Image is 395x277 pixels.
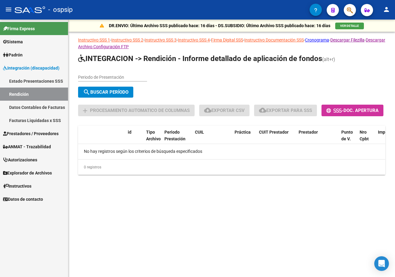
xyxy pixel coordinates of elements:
a: Instructivo SSS 2 [111,38,143,42]
span: - [326,108,343,113]
a: Instructivo SSS 1 [78,38,110,42]
span: ANMAT - Trazabilidad [3,143,51,150]
span: Exportar para SSS [259,108,312,113]
span: Doc. Apertura [343,108,379,113]
mat-icon: search [83,88,90,96]
button: Procesamiento automatico de columnas [78,105,195,116]
mat-icon: cloud_download [204,106,211,114]
span: Práctica [235,130,251,135]
span: id [128,130,131,135]
a: Firma Digital SSS [211,38,243,42]
a: Cronograma [305,38,329,42]
datatable-header-cell: Práctica [232,126,257,153]
p: DR.ENVIO: Último Archivo SSS publicado hace: 16 días - DS.SUBSIDIO: Último Archivo SSS publicado ... [109,22,330,29]
a: Descargar Filezilla [330,38,364,42]
span: Firma Express [3,25,35,32]
mat-icon: person [383,6,390,13]
datatable-header-cell: Nro Cpbt [357,126,375,153]
span: Integración (discapacidad) [3,65,59,71]
datatable-header-cell: id [125,126,144,153]
span: Procesamiento automatico de columnas [90,108,190,113]
mat-icon: cloud_download [259,106,266,114]
span: Tipo Archivo [146,130,161,142]
span: INTEGRACION -> Rendición - Informe detallado de aplicación de fondos [78,54,322,63]
span: Padrón [3,52,23,58]
span: Prestador [299,130,318,135]
span: Buscar Período [83,89,128,95]
span: Instructivos [3,183,31,189]
span: - ospsip [48,3,73,16]
span: Exportar CSV [204,108,245,113]
a: Instructivo SSS 3 [145,38,177,42]
datatable-header-cell: Prestador [296,126,339,153]
button: Buscar Período [78,87,133,98]
datatable-header-cell: CUIL [192,126,232,153]
span: Explorador de Archivos [3,170,52,176]
datatable-header-cell: CUIT Prestador [257,126,296,153]
span: Prestadores / Proveedores [3,130,59,137]
p: - - - - - - - - [78,37,385,50]
button: VER DETALLE [335,23,364,29]
mat-icon: add [81,107,89,114]
button: Exportar para SSS [254,105,317,116]
div: No hay registros según los criterios de búsqueda especificados [78,144,385,159]
span: Nro Cpbt [360,130,369,142]
span: VER DETALLE [340,24,359,27]
button: -Doc. Apertura [321,105,383,116]
span: Punto de V. [341,130,353,142]
a: Instructivo SSS 4 [178,38,210,42]
datatable-header-cell: Tipo Archivo [144,126,162,153]
span: Datos de contacto [3,196,43,203]
div: 0 registros [78,160,385,175]
button: Exportar CSV [199,105,250,116]
span: Sistema [3,38,23,45]
a: Instructivo Documentación SSS [244,38,304,42]
span: CUIT Prestador [259,130,289,135]
span: Periodo Prestación [164,130,185,142]
mat-icon: menu [5,6,12,13]
datatable-header-cell: Punto de V. [339,126,357,153]
span: Autorizaciones [3,156,37,163]
span: CUIL [195,130,204,135]
div: Open Intercom Messenger [374,256,389,271]
span: (alt+r) [322,56,335,62]
datatable-header-cell: Periodo Prestación [162,126,192,153]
